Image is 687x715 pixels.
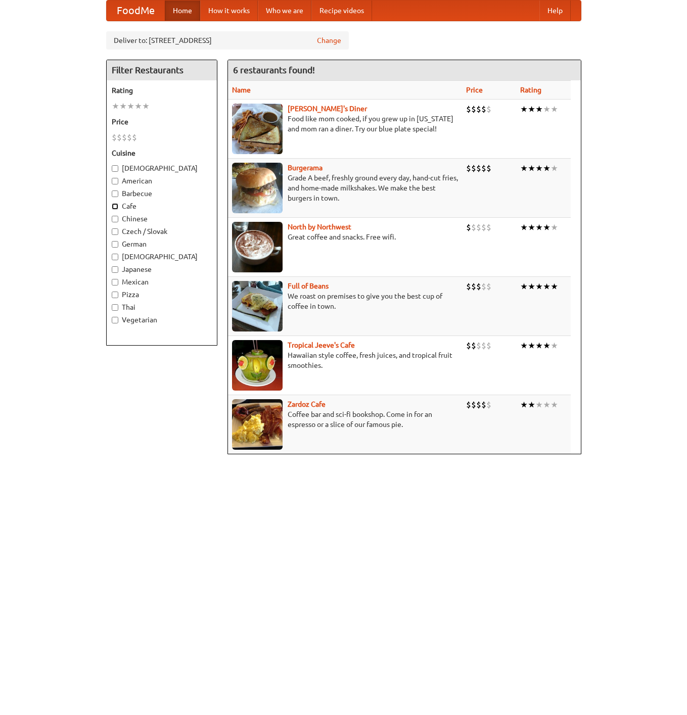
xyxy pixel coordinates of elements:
[471,104,476,115] li: $
[112,254,118,260] input: [DEMOGRAPHIC_DATA]
[466,86,483,94] a: Price
[112,315,212,325] label: Vegetarian
[142,101,150,112] li: ★
[476,399,481,410] li: $
[535,399,543,410] li: ★
[112,279,118,285] input: Mexican
[112,165,118,172] input: [DEMOGRAPHIC_DATA]
[311,1,372,21] a: Recipe videos
[466,163,471,174] li: $
[112,190,118,197] input: Barbecue
[466,104,471,115] li: $
[486,281,491,292] li: $
[232,340,283,391] img: jeeves.jpg
[551,222,558,233] li: ★
[112,85,212,96] h5: Rating
[112,264,212,274] label: Japanese
[520,399,528,410] li: ★
[471,281,476,292] li: $
[486,399,491,410] li: $
[476,222,481,233] li: $
[486,104,491,115] li: $
[486,222,491,233] li: $
[112,266,118,273] input: Japanese
[232,350,458,370] p: Hawaiian style coffee, fresh juices, and tropical fruit smoothies.
[520,86,541,94] a: Rating
[476,340,481,351] li: $
[471,222,476,233] li: $
[520,340,528,351] li: ★
[165,1,200,21] a: Home
[466,340,471,351] li: $
[112,317,118,323] input: Vegetarian
[232,86,251,94] a: Name
[466,281,471,292] li: $
[551,340,558,351] li: ★
[288,105,367,113] a: [PERSON_NAME]'s Diner
[543,340,551,351] li: ★
[107,60,217,80] h4: Filter Restaurants
[481,163,486,174] li: $
[112,252,212,262] label: [DEMOGRAPHIC_DATA]
[288,223,351,231] a: North by Northwest
[119,101,127,112] li: ★
[112,178,118,184] input: American
[127,101,134,112] li: ★
[551,281,558,292] li: ★
[551,399,558,410] li: ★
[112,292,118,298] input: Pizza
[288,164,323,172] b: Burgerama
[232,104,283,154] img: sallys.jpg
[528,340,535,351] li: ★
[543,281,551,292] li: ★
[112,101,119,112] li: ★
[288,400,326,408] a: Zardoz Cafe
[543,222,551,233] li: ★
[551,163,558,174] li: ★
[520,163,528,174] li: ★
[481,340,486,351] li: $
[107,1,165,21] a: FoodMe
[112,304,118,311] input: Thai
[232,222,283,272] img: north.jpg
[476,281,481,292] li: $
[535,340,543,351] li: ★
[528,281,535,292] li: ★
[106,31,349,50] div: Deliver to: [STREET_ADDRESS]
[539,1,571,21] a: Help
[528,222,535,233] li: ★
[543,104,551,115] li: ★
[112,132,117,143] li: $
[471,340,476,351] li: $
[112,148,212,158] h5: Cuisine
[232,232,458,242] p: Great coffee and snacks. Free wifi.
[232,291,458,311] p: We roast on premises to give you the best cup of coffee in town.
[112,277,212,287] label: Mexican
[520,222,528,233] li: ★
[112,226,212,236] label: Czech / Slovak
[134,101,142,112] li: ★
[486,340,491,351] li: $
[258,1,311,21] a: Who we are
[481,104,486,115] li: $
[317,35,341,45] a: Change
[471,163,476,174] li: $
[520,104,528,115] li: ★
[288,341,355,349] b: Tropical Jeeve's Cafe
[535,281,543,292] li: ★
[112,176,212,186] label: American
[520,281,528,292] li: ★
[466,222,471,233] li: $
[122,132,127,143] li: $
[543,399,551,410] li: ★
[112,228,118,235] input: Czech / Slovak
[535,163,543,174] li: ★
[112,290,212,300] label: Pizza
[112,216,118,222] input: Chinese
[486,163,491,174] li: $
[112,117,212,127] h5: Price
[232,409,458,430] p: Coffee bar and sci-fi bookshop. Come in for an espresso or a slice of our famous pie.
[528,399,535,410] li: ★
[127,132,132,143] li: $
